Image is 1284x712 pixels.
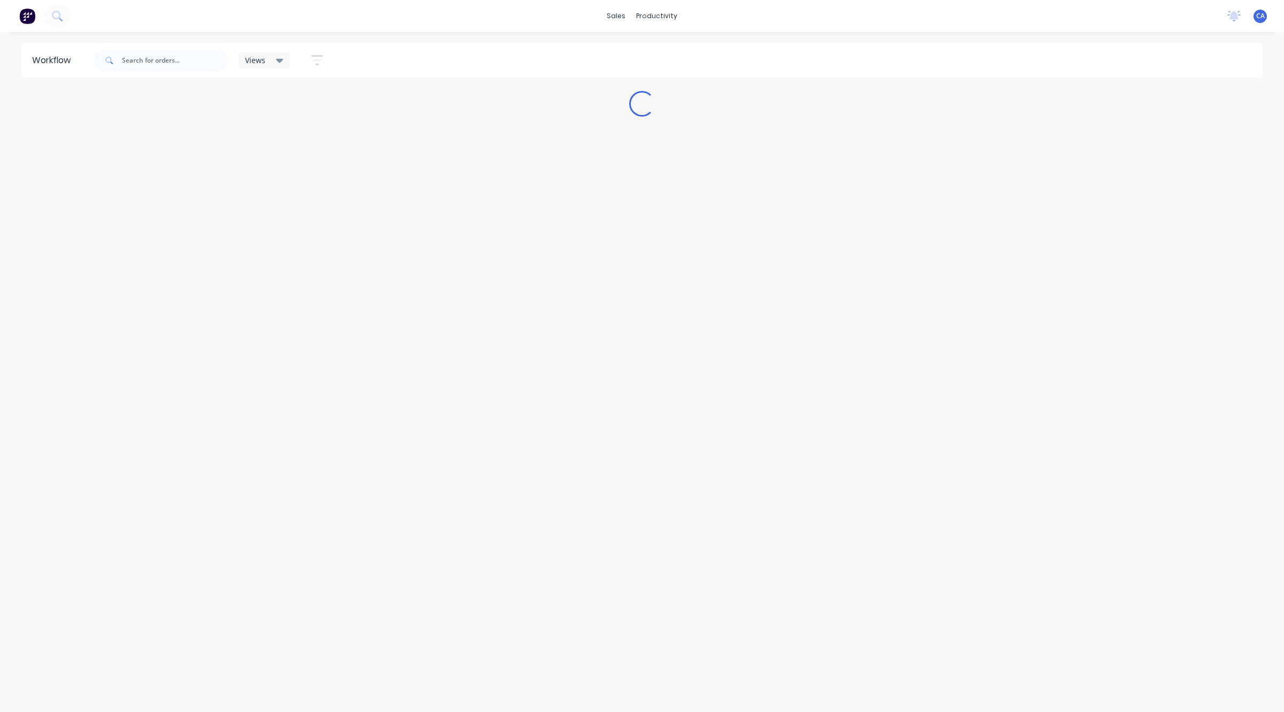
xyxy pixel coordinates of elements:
[631,8,683,24] div: productivity
[1256,11,1265,21] span: CA
[122,50,228,71] input: Search for orders...
[245,55,265,66] span: Views
[19,8,35,24] img: Factory
[601,8,631,24] div: sales
[32,54,76,67] div: Workflow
